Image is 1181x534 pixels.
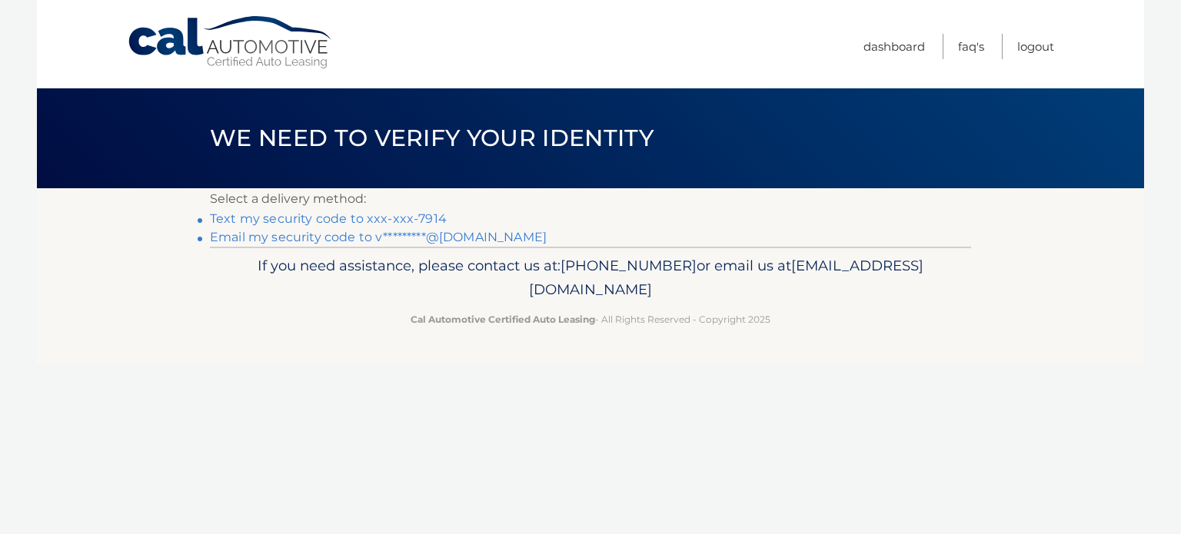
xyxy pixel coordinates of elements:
p: If you need assistance, please contact us at: or email us at [220,254,961,303]
a: Cal Automotive [127,15,334,70]
p: Select a delivery method: [210,188,971,210]
span: [PHONE_NUMBER] [561,257,697,274]
a: FAQ's [958,34,984,59]
p: - All Rights Reserved - Copyright 2025 [220,311,961,327]
strong: Cal Automotive Certified Auto Leasing [411,313,595,325]
a: Email my security code to v*********@[DOMAIN_NAME] [210,230,547,244]
a: Dashboard [863,34,925,59]
a: Logout [1017,34,1054,59]
a: Text my security code to xxx-xxx-7914 [210,211,447,226]
span: We need to verify your identity [210,124,654,152]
